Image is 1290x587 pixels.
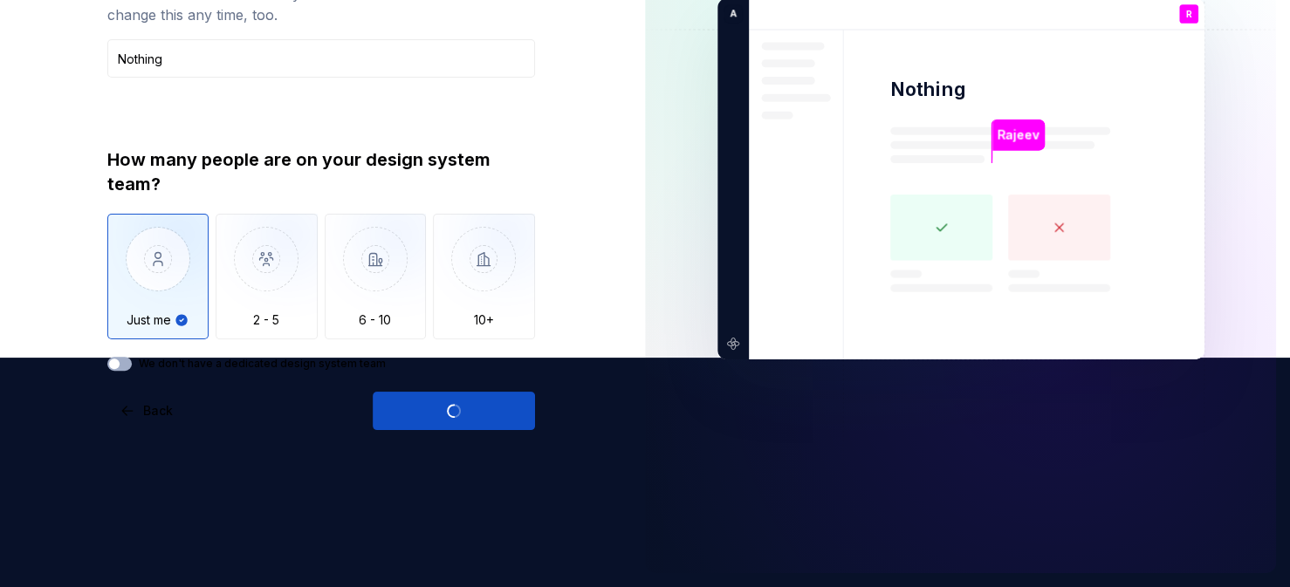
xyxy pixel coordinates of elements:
p: A [724,6,737,22]
div: How many people are on your design system team? [107,147,535,196]
span: Back [143,402,173,420]
label: We don't have a dedicated design system team [139,357,386,371]
p: Rajeev [997,126,1039,145]
button: Back [107,392,188,430]
p: Nothing [890,77,965,102]
input: Design system name [107,39,535,78]
p: R [1185,10,1191,19]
